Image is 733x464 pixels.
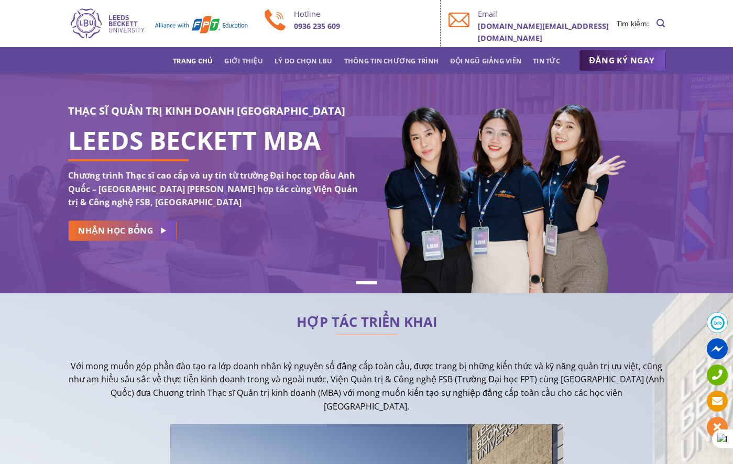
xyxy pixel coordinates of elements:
[68,360,665,413] p: Với mong muốn góp phần đào tạo ra lớp doanh nhân kỷ nguyên số đẳng cấp toàn cầu, được trang bị nh...
[294,21,340,31] b: 0936 235 609
[294,8,433,20] p: Hotline
[224,51,263,70] a: Giới thiệu
[335,335,398,336] img: line-lbu.jpg
[344,51,439,70] a: Thông tin chương trình
[478,8,617,20] p: Email
[68,103,359,119] h3: THẠC SĨ QUẢN TRỊ KINH DOANH [GEOGRAPHIC_DATA]
[617,18,649,29] li: Tìm kiếm:
[275,51,333,70] a: Lý do chọn LBU
[68,317,665,327] h2: HỢP TÁC TRIỂN KHAI
[68,7,249,40] img: Thạc sĩ Quản trị kinh doanh Quốc tế
[657,13,665,34] a: Search
[68,170,358,208] strong: Chương trình Thạc sĩ cao cấp và uy tín từ trường Đại học top đầu Anh Quốc – [GEOGRAPHIC_DATA] [PE...
[450,51,521,70] a: Đội ngũ giảng viên
[589,54,655,67] span: ĐĂNG KÝ NGAY
[356,281,377,284] li: Page dot 1
[533,51,560,70] a: Tin tức
[68,134,359,147] h1: LEEDS BECKETT MBA
[478,21,609,43] b: [DOMAIN_NAME][EMAIL_ADDRESS][DOMAIN_NAME]
[579,50,665,71] a: ĐĂNG KÝ NGAY
[78,224,153,237] span: NHẬN HỌC BỔNG
[173,51,213,70] a: Trang chủ
[68,220,177,241] a: NHẬN HỌC BỔNG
